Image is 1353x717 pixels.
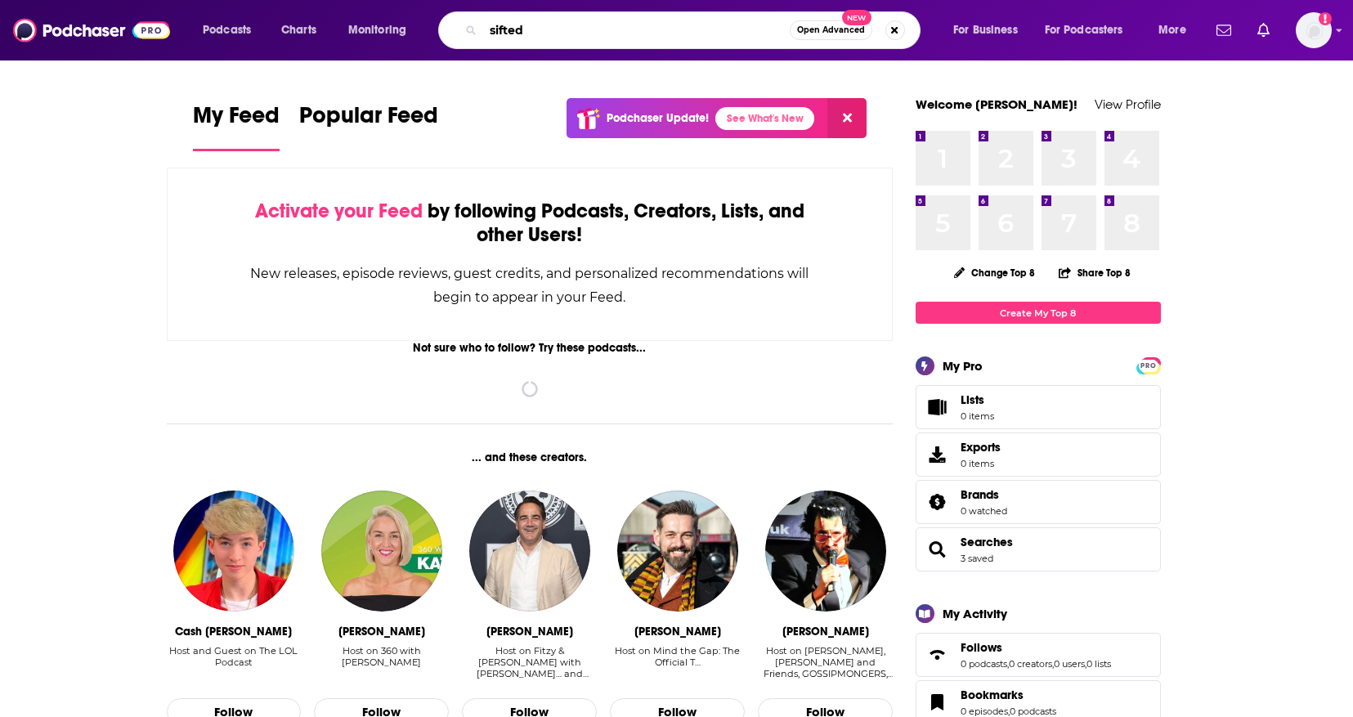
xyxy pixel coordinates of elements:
span: For Business [953,19,1018,42]
img: Cash Baker [173,491,294,612]
div: Host on Mind the Gap: The Official T… [610,645,745,680]
a: Exports [916,432,1161,477]
button: open menu [1147,17,1207,43]
span: Lists [961,392,994,407]
span: Popular Feed [299,101,438,139]
div: Host and Guest on The LOL Podcast [167,645,302,668]
span: Exports [961,440,1001,455]
span: Charts [281,19,316,42]
span: Open Advanced [797,26,865,34]
a: Show notifications dropdown [1210,16,1238,44]
a: Bookmarks [961,688,1056,702]
img: Katie Woolf [321,491,442,612]
div: Tim Dunn [634,625,721,639]
a: Searches [921,538,954,561]
img: Tim Dunn [617,491,738,612]
a: See What's New [715,107,814,130]
div: Michael Wipfli [486,625,573,639]
div: Not sure who to follow? Try these podcasts... [167,341,894,355]
span: Lists [961,392,984,407]
a: 0 podcasts [1010,706,1056,717]
img: User Profile [1296,12,1332,48]
a: Searches [961,535,1013,549]
span: Activate your Feed [255,199,423,223]
button: Show profile menu [1296,12,1332,48]
div: Host on [PERSON_NAME], [PERSON_NAME] and Friends, GOSSIPMONGERS, Podcast – The [PERSON_NAME] …, a... [758,645,893,679]
img: Podchaser - Follow, Share and Rate Podcasts [13,15,170,46]
a: 0 users [1054,658,1085,670]
a: 0 watched [961,505,1007,517]
a: Brands [961,487,1007,502]
button: open menu [337,17,428,43]
span: Monitoring [348,19,406,42]
input: Search podcasts, credits, & more... [483,17,790,43]
span: Logged in as mdaniels [1296,12,1332,48]
span: My Feed [193,101,280,139]
div: Host on Chatabix, Brian Gittins and Friends, GOSSIPMONGERS, Podcast – The Brian Gittins …, and Br... [758,645,893,680]
a: 0 creators [1009,658,1052,670]
a: Follows [921,643,954,666]
span: Follows [916,633,1161,677]
span: Brands [916,480,1161,524]
a: Brands [921,491,954,513]
img: David Earl [765,491,886,612]
div: Host on Mind the Gap: The Official T… [610,645,745,668]
img: Michael Wipfli [469,491,590,612]
p: Podchaser Update! [607,111,709,125]
a: My Feed [193,101,280,151]
span: PRO [1139,360,1158,372]
span: Podcasts [203,19,251,42]
svg: Add a profile image [1319,12,1332,25]
span: For Podcasters [1045,19,1123,42]
div: Host and Guest on The LOL Podcast [167,645,302,680]
div: Host on 360 with [PERSON_NAME] [314,645,449,668]
div: Host on Fitzy & [PERSON_NAME] with [PERSON_NAME]… and [PERSON_NAME] & [PERSON_NAME] [462,645,597,679]
span: Brands [961,487,999,502]
a: 0 lists [1086,658,1111,670]
div: Host on Fitzy & Wippa with Kate Ritc… and Fitzy & Wippa [462,645,597,680]
a: Create My Top 8 [916,302,1161,324]
span: New [842,10,871,25]
a: Charts [271,17,326,43]
span: Exports [921,443,954,466]
a: View Profile [1095,96,1161,112]
button: open menu [1034,17,1147,43]
a: Show notifications dropdown [1251,16,1276,44]
a: 3 saved [961,553,993,564]
a: 0 podcasts [961,658,1007,670]
span: Bookmarks [961,688,1024,702]
a: Popular Feed [299,101,438,151]
span: , [1008,706,1010,717]
button: open menu [942,17,1038,43]
span: Searches [916,527,1161,571]
span: , [1052,658,1054,670]
div: Search podcasts, credits, & more... [454,11,936,49]
div: by following Podcasts, Creators, Lists, and other Users! [249,199,811,247]
a: PRO [1139,359,1158,371]
span: , [1085,658,1086,670]
span: Lists [921,396,954,419]
a: 0 episodes [961,706,1008,717]
span: , [1007,658,1009,670]
div: My Activity [943,606,1007,621]
a: Bookmarks [921,691,954,714]
div: My Pro [943,358,983,374]
div: ... and these creators. [167,450,894,464]
span: 0 items [961,458,1001,469]
div: Host on 360 with Katie Woolf [314,645,449,680]
div: Katie Woolf [338,625,425,639]
button: Change Top 8 [944,262,1046,283]
button: Open AdvancedNew [790,20,872,40]
button: Share Top 8 [1058,257,1131,289]
a: Follows [961,640,1111,655]
span: Follows [961,640,1002,655]
div: Cash Baker [175,625,292,639]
